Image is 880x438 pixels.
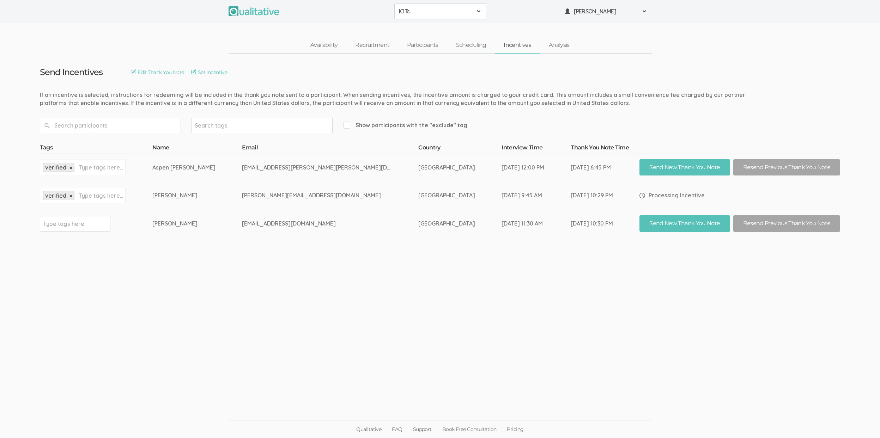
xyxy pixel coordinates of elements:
th: Tags [40,144,153,154]
div: If an incentive is selected, instructions for redeeming will be included in the thank you note se... [40,91,757,107]
a: Qualitative [351,420,387,438]
span: Show participants with the "exclude" tag [343,121,467,129]
span: verified [45,164,66,171]
a: Pricing [502,420,529,438]
a: Recruitment [346,38,398,53]
div: [DATE] 10:30 PM [571,220,613,228]
button: Resend Previous Thank You Note [733,159,840,176]
th: Name [152,144,242,154]
th: Email [242,144,418,154]
div: [DATE] 10:29 PM [571,191,613,199]
button: [PERSON_NAME] [560,4,652,19]
button: ICITs [394,4,486,19]
button: Resend Previous Thank You Note [733,215,840,232]
td: [DATE] 9:45 AM [502,181,571,210]
span: [PERSON_NAME] [574,7,637,16]
a: × [69,165,73,171]
input: Type tags here... [79,191,123,200]
td: [EMAIL_ADDRESS][DOMAIN_NAME] [242,210,418,237]
a: Book Free Consultation [437,420,502,438]
iframe: Chat Widget [845,404,880,438]
td: [GEOGRAPHIC_DATA] [418,154,502,181]
a: Set Incentive [191,68,227,76]
input: Search participants [40,118,181,133]
a: × [69,193,73,199]
a: Edit Thank You Note [131,68,184,76]
input: Type tags here... [43,219,87,228]
img: Processing Incentive [639,193,645,198]
a: FAQ [387,420,407,438]
input: Type tags here... [79,163,123,172]
div: [DATE] 6:45 PM [571,164,613,172]
th: Interview Time [502,144,571,154]
td: [PERSON_NAME] [152,210,242,237]
span: ICITs [399,7,472,16]
a: Analysis [540,38,578,53]
a: Availability [302,38,346,53]
th: Country [418,144,502,154]
td: [PERSON_NAME][EMAIL_ADDRESS][DOMAIN_NAME] [242,181,418,210]
input: Search tags [195,121,239,130]
span: verified [45,192,66,199]
td: [DATE] 11:30 AM [502,210,571,237]
td: [PERSON_NAME] [152,181,242,210]
td: [GEOGRAPHIC_DATA] [418,181,502,210]
td: [GEOGRAPHIC_DATA] [418,210,502,237]
th: Thank You Note Time [571,144,639,154]
div: Processing Incentive [639,186,840,205]
a: Participants [398,38,447,53]
button: Send New Thank You Note [639,215,730,232]
td: Aspen [PERSON_NAME] [152,154,242,181]
img: Qualitative [229,6,279,16]
button: Send New Thank You Note [639,159,730,176]
a: Scheduling [447,38,495,53]
td: [DATE] 12:00 PM [502,154,571,181]
td: [EMAIL_ADDRESS][PERSON_NAME][PERSON_NAME][DOMAIN_NAME] [242,154,418,181]
a: Incentives [495,38,540,53]
a: Support [408,420,437,438]
h3: Send Incentives [40,68,103,77]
